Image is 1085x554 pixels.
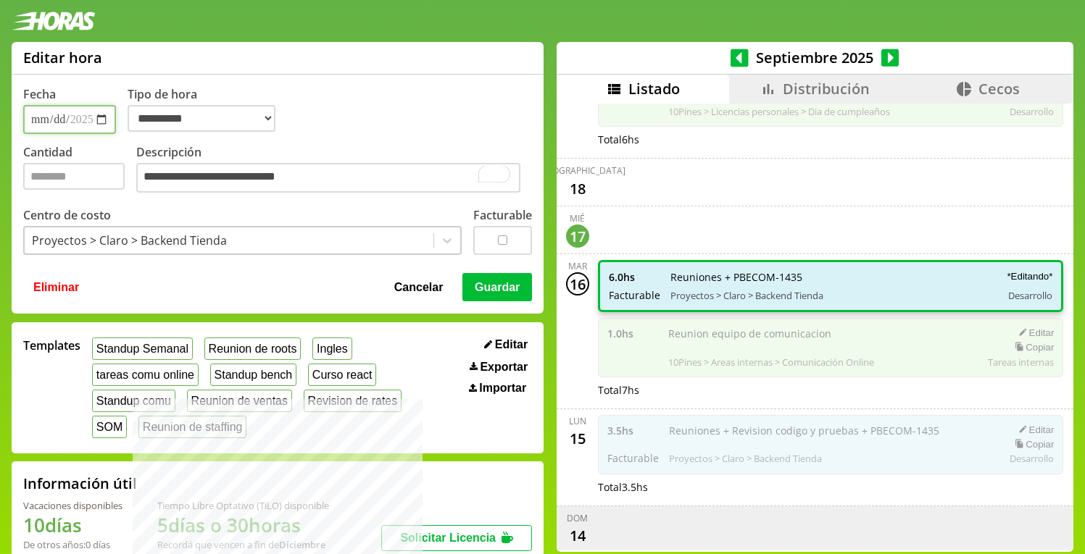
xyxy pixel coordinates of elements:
[23,538,122,551] div: De otros años: 0 días
[23,163,125,190] input: Cantidad
[23,337,80,353] span: Templates
[495,338,528,351] span: Editar
[390,273,448,301] button: Cancelar
[598,383,1064,397] div: Total 7 hs
[381,525,532,551] button: Solicitar Licencia
[749,48,881,67] span: Septiembre 2025
[308,364,376,386] button: Curso react
[566,272,589,295] div: 16
[157,538,329,551] div: Recordá que vencen a fin de
[187,390,292,412] button: Reunion de ventas
[530,164,625,177] div: [DEMOGRAPHIC_DATA]
[567,512,588,524] div: dom
[92,337,193,360] button: Standup Semanal
[566,524,589,547] div: 14
[628,79,680,98] span: Listado
[29,273,83,301] button: Eliminar
[480,361,528,374] span: Exportar
[566,177,589,200] div: 18
[157,512,329,538] h1: 5 días o 30 horas
[23,48,102,67] h1: Editar hora
[23,86,56,102] label: Fecha
[473,207,532,223] label: Facturable
[480,337,532,352] button: Editar
[566,427,589,450] div: 15
[304,390,402,412] button: Revision de rates
[783,79,870,98] span: Distribución
[136,163,520,193] textarea: To enrich screen reader interactions, please activate Accessibility in Grammarly extension settings
[12,12,96,30] img: logotipo
[128,86,287,134] label: Tipo de hora
[138,416,246,438] button: Reunion de staffing
[569,415,586,427] div: lun
[978,79,1020,98] span: Cecos
[23,144,136,197] label: Cantidad
[479,382,526,395] span: Importar
[204,337,301,360] button: Reunion de roots
[23,512,122,538] h1: 10 días
[557,104,1073,550] div: scrollable content
[136,144,532,197] label: Descripción
[462,273,532,301] button: Guardar
[92,416,127,438] button: SOM
[598,133,1064,146] div: Total 6 hs
[23,474,137,493] h2: Información útil
[92,364,199,386] button: tareas comu online
[312,337,352,360] button: Ingles
[23,499,122,512] div: Vacaciones disponibles
[157,499,329,512] div: Tiempo Libre Optativo (TiLO) disponible
[32,232,227,248] div: Proyectos > Claro > Backend Tienda
[23,207,111,223] label: Centro de costo
[92,390,175,412] button: Standup comu
[279,538,325,551] b: Diciembre
[465,360,532,374] button: Exportar
[128,105,275,132] select: Tipo de hora
[566,224,589,248] div: 17
[598,480,1064,494] div: Total 3.5 hs
[400,532,496,544] span: Solicitar Licencia
[210,364,296,386] button: Standup bench
[568,260,587,272] div: mar
[570,212,585,224] div: mié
